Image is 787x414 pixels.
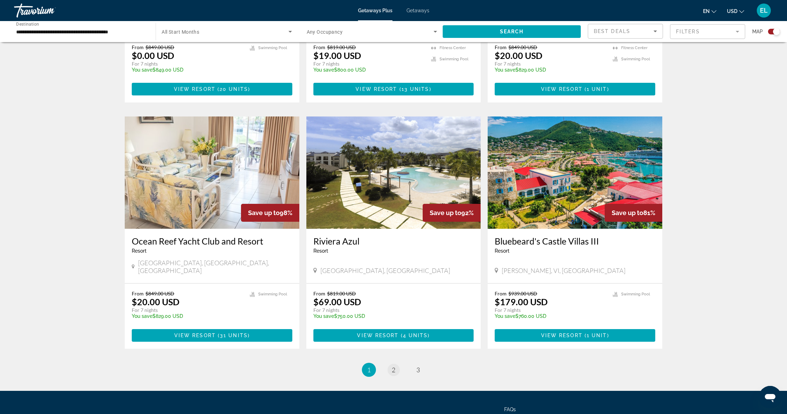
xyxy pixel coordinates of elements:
[313,313,334,319] span: You save
[248,209,280,216] span: Save up to
[500,29,524,34] span: Search
[216,333,250,338] span: ( )
[402,86,429,92] span: 13 units
[583,86,609,92] span: ( )
[495,329,655,342] button: View Resort(1 unit)
[495,296,548,307] p: $179.00 USD
[587,86,607,92] span: 1 unit
[621,292,650,296] span: Swimming Pool
[612,209,643,216] span: Save up to
[132,61,243,67] p: For 7 nights
[495,291,507,296] span: From
[621,46,648,50] span: Fitness Center
[132,291,144,296] span: From
[605,204,662,222] div: 81%
[727,6,744,16] button: Change currency
[132,67,152,73] span: You save
[258,292,287,296] span: Swimming Pool
[313,236,474,246] h3: Riviera Azul
[397,86,431,92] span: ( )
[594,27,657,35] mat-select: Sort by
[423,204,481,222] div: 92%
[132,44,144,50] span: From
[541,333,583,338] span: View Resort
[495,67,515,73] span: You save
[587,333,607,338] span: 1 unit
[258,46,287,50] span: Swimming Pool
[495,67,606,73] p: $829.00 USD
[313,61,424,67] p: For 7 nights
[313,83,474,95] button: View Resort(13 units)
[320,267,450,274] span: [GEOGRAPHIC_DATA], [GEOGRAPHIC_DATA]
[356,86,397,92] span: View Resort
[241,204,299,222] div: 98%
[313,291,325,296] span: From
[541,86,583,92] span: View Resort
[162,29,199,35] span: All Start Months
[760,7,768,14] span: EL
[508,291,537,296] span: $939.00 USD
[594,28,630,34] span: Best Deals
[313,67,334,73] span: You save
[313,313,467,319] p: $750.00 USD
[358,8,392,13] a: Getaways Plus
[306,116,481,229] img: DR63O01X.jpg
[752,27,763,36] span: Map
[495,236,655,246] a: Bluebeard's Castle Villas III
[215,86,250,92] span: ( )
[125,116,299,229] img: 2093I01L.jpg
[125,363,662,377] nav: Pagination
[313,248,328,254] span: Resort
[502,267,625,274] span: [PERSON_NAME], VI, [GEOGRAPHIC_DATA]
[16,21,39,26] span: Destination
[755,3,773,18] button: User Menu
[406,8,429,13] span: Getaways
[174,86,215,92] span: View Resort
[132,313,152,319] span: You save
[416,366,420,374] span: 3
[14,1,84,20] a: Travorium
[488,116,662,229] img: 7655E01X.jpg
[495,307,606,313] p: For 7 nights
[132,307,243,313] p: For 7 nights
[430,209,461,216] span: Save up to
[220,86,248,92] span: 20 units
[357,333,398,338] span: View Resort
[132,236,292,246] a: Ocean Reef Yacht Club and Resort
[313,50,361,61] p: $19.00 USD
[313,329,474,342] button: View Resort(4 units)
[132,83,292,95] button: View Resort(20 units)
[327,44,356,50] span: $819.00 USD
[399,333,430,338] span: ( )
[132,67,243,73] p: $849.00 USD
[392,366,395,374] span: 2
[495,50,542,61] p: $20.00 USD
[403,333,428,338] span: 4 units
[132,50,174,61] p: $0.00 USD
[220,333,248,338] span: 31 units
[313,44,325,50] span: From
[759,386,781,408] iframe: Button to launch messaging window
[132,248,147,254] span: Resort
[440,57,468,61] span: Swimming Pool
[495,313,515,319] span: You save
[583,333,609,338] span: ( )
[313,307,467,313] p: For 7 nights
[495,83,655,95] button: View Resort(1 unit)
[440,46,466,50] span: Fitness Center
[367,366,371,374] span: 1
[703,8,710,14] span: en
[327,291,356,296] span: $819.00 USD
[145,291,174,296] span: $849.00 USD
[504,407,516,412] span: FAQs
[145,44,174,50] span: $849.00 USD
[495,61,606,67] p: For 7 nights
[132,313,243,319] p: $829.00 USD
[508,44,537,50] span: $849.00 USD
